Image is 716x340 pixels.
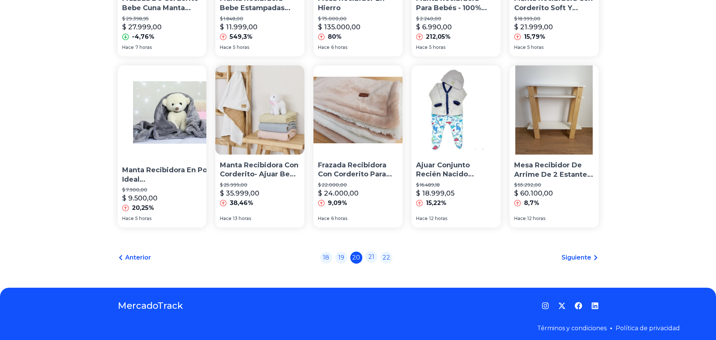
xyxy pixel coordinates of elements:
[429,216,447,222] span: 12 horas
[510,65,599,155] img: Mesa Recibidor De Arrime De 2 Estantes De Peccare
[591,302,599,310] a: LinkedIn
[426,199,447,208] p: 15,22%
[135,44,152,50] span: 7 horas
[514,188,553,199] p: $ 60.100,00
[426,32,451,41] p: 212,05%
[233,216,251,222] span: 13 horas
[616,325,680,332] a: Política de privacidad
[365,251,377,263] a: 21
[220,188,259,199] p: $ 35.999,00
[331,44,347,50] span: 6 horas
[118,253,151,262] a: Anterior
[122,216,134,222] span: Hace
[220,216,232,222] span: Hace
[524,32,545,41] p: 15,79%
[313,65,403,228] a: Frazada Recibidora Con Corderito Para Bebes Frazada Recibidora Con Corderito Para Bebes$ 22.000,0...
[514,44,526,50] span: Hace
[514,16,594,22] p: $ 18.999,00
[416,22,452,32] p: $ 6.990,00
[328,199,347,208] p: 9,09%
[542,302,549,310] a: Instagram
[318,188,359,199] p: $ 24.000,00
[318,16,398,22] p: $ 75.000,00
[412,65,501,155] img: Ajuar Conjunto Recién Nacido Recibidor Bebé Pack X 2
[118,65,207,228] a: Manta Recibidora En Polar Soft. Ideal Moisés/catres/colechoManta Recibidora En Polar Soft. Ideal ...
[132,203,154,212] p: 20,25%
[537,325,607,332] a: Términos y condiciones
[122,16,202,22] p: $ 29.398,95
[575,302,582,310] a: Facebook
[122,187,238,193] p: $ 7.900,00
[220,22,257,32] p: $ 11.999,00
[335,252,347,264] a: 19
[562,253,591,262] span: Siguiente
[416,182,496,188] p: $ 16.489,18
[416,161,496,179] p: Ajuar Conjunto Recién Nacido Recibidor Bebé Pack X 2
[220,16,300,22] p: $ 1.848,00
[220,44,232,50] span: Hace
[233,44,249,50] span: 5 horas
[412,65,501,228] a: Ajuar Conjunto Recién Nacido Recibidor Bebé Pack X 2 Ajuar Conjunto Recién Nacido Recibidor Bebé ...
[527,216,545,222] span: 12 horas
[132,32,154,41] p: -4,76%
[510,65,599,228] a: Mesa Recibidor De Arrime De 2 Estantes De PeccareMesa Recibidor De Arrime De 2 Estantes De Peccar...
[313,65,403,155] img: Frazada Recibidora Con Corderito Para Bebes
[416,44,428,50] span: Hace
[318,22,360,32] p: $ 135.000,00
[380,252,392,264] a: 22
[220,182,300,188] p: $ 25.999,00
[125,253,151,262] span: Anterior
[122,193,157,203] p: $ 9.500,00
[318,44,330,50] span: Hace
[524,199,539,208] p: 8,7%
[416,16,496,22] p: $ 2.240,00
[320,252,332,264] a: 18
[318,161,398,179] p: Frazada Recibidora Con Corderito Para Bebes
[527,44,543,50] span: 5 horas
[215,65,304,155] img: Manta Recibidora Con Corderito- Ajuar Bebé Ideal Cochecito
[230,32,253,41] p: 549,3%
[133,65,227,159] img: Manta Recibidora En Polar Soft. Ideal Moisés/catres/colecho
[331,216,347,222] span: 6 horas
[558,302,566,310] a: Twitter
[416,188,454,199] p: $ 18.999,05
[122,44,134,50] span: Hace
[118,300,183,312] a: MercadoTrack
[514,22,553,32] p: $ 21.999,00
[514,216,526,222] span: Hace
[215,65,304,228] a: Manta Recibidora Con Corderito- Ajuar Bebé Ideal CochecitoManta Recibidora Con Corderito- Ajuar B...
[135,216,151,222] span: 5 horas
[230,199,253,208] p: 38,46%
[122,22,162,32] p: $ 27.999,00
[328,32,342,41] p: 80%
[318,182,398,188] p: $ 22.000,00
[562,253,599,262] a: Siguiente
[220,161,300,179] p: Manta Recibidora Con Corderito- Ajuar Bebé Ideal Cochecito
[122,165,238,184] p: Manta Recibidora En Polar Soft. Ideal [PERSON_NAME]/catres/colecho
[514,161,594,179] p: Mesa Recibidor De Arrime De 2 Estantes De Peccare
[416,216,428,222] span: Hace
[318,216,330,222] span: Hace
[429,44,445,50] span: 5 horas
[514,182,594,188] p: $ 55.292,00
